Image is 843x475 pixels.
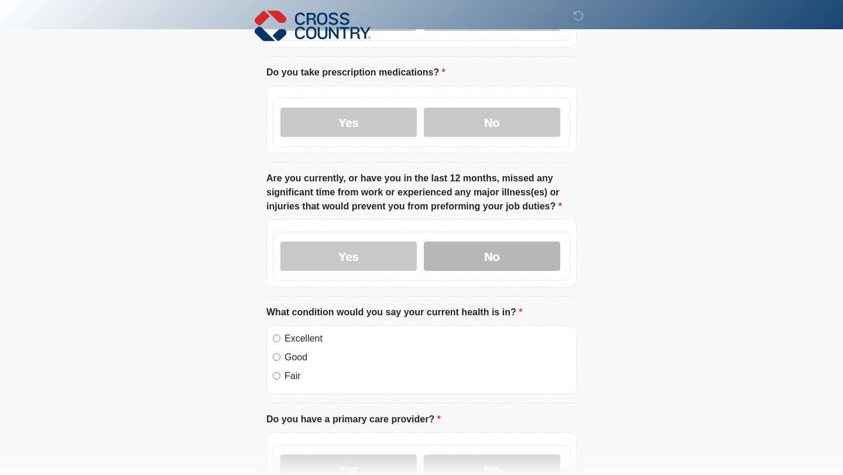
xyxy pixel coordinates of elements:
[424,108,560,137] label: No
[285,332,570,346] label: Excellent
[273,353,280,361] input: Good
[273,335,280,342] input: Excellent
[266,171,577,214] label: Are you currently, or have you in the last 12 months, missed any significant time from work or ex...
[266,412,441,426] label: Do you have a primary care provider?
[255,9,371,43] img: Cross Country Logo
[266,66,446,80] label: Do you take prescription medications?
[273,372,280,380] input: Fair
[285,350,570,364] label: Good
[424,242,560,271] label: No
[266,305,522,319] label: What condition would you say your current health is in?
[285,369,570,383] label: Fair
[280,242,417,271] label: Yes
[280,108,417,137] label: Yes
